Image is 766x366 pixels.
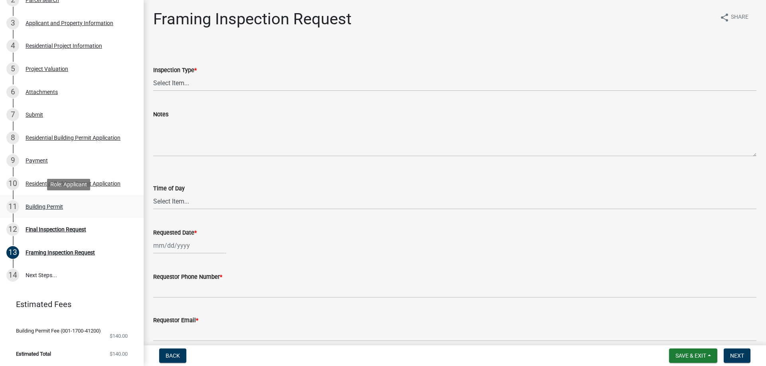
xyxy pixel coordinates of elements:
div: Role: Applicant [47,179,90,190]
span: $140.00 [110,333,128,339]
div: Residential Building Permit Application [26,135,120,141]
div: 9 [6,154,19,167]
button: shareShare [713,10,755,25]
div: Building Permit [26,204,63,209]
span: Back [166,352,180,359]
div: 5 [6,63,19,75]
div: 14 [6,269,19,282]
div: Framing Inspection Request [26,250,95,255]
input: mm/dd/yyyy [153,237,226,254]
span: Save & Exit [675,352,706,359]
label: Requested Date [153,230,197,236]
div: 10 [6,177,19,190]
div: Project Valuation [26,66,68,72]
span: $140.00 [110,351,128,356]
button: Next [724,348,750,363]
label: Requestor Email [153,318,198,323]
div: Attachments [26,89,58,95]
div: 7 [6,108,19,121]
div: Applicant and Property Information [26,20,113,26]
div: Payment [26,158,48,163]
button: Back [159,348,186,363]
span: Estimated Total [16,351,51,356]
label: Time of Day [153,186,185,192]
i: share [720,13,729,22]
div: 11 [6,200,19,213]
label: Requestor Phone Number [153,274,222,280]
div: Residential Project Information [26,43,102,49]
a: Estimated Fees [6,296,131,312]
span: Next [730,352,744,359]
label: Notes [153,112,168,117]
span: Share [731,13,748,22]
div: Residential Building Permit Application [26,181,120,186]
div: 6 [6,86,19,98]
span: Building Permit Fee (001-1700-41200) [16,328,101,333]
div: 8 [6,131,19,144]
div: 4 [6,39,19,52]
label: Inspection Type [153,68,197,73]
div: Submit [26,112,43,117]
button: Save & Exit [669,348,717,363]
h1: Framing Inspection Request [153,10,351,29]
div: 12 [6,223,19,236]
div: Final Inspection Request [26,227,86,232]
div: 3 [6,17,19,29]
div: 13 [6,246,19,259]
